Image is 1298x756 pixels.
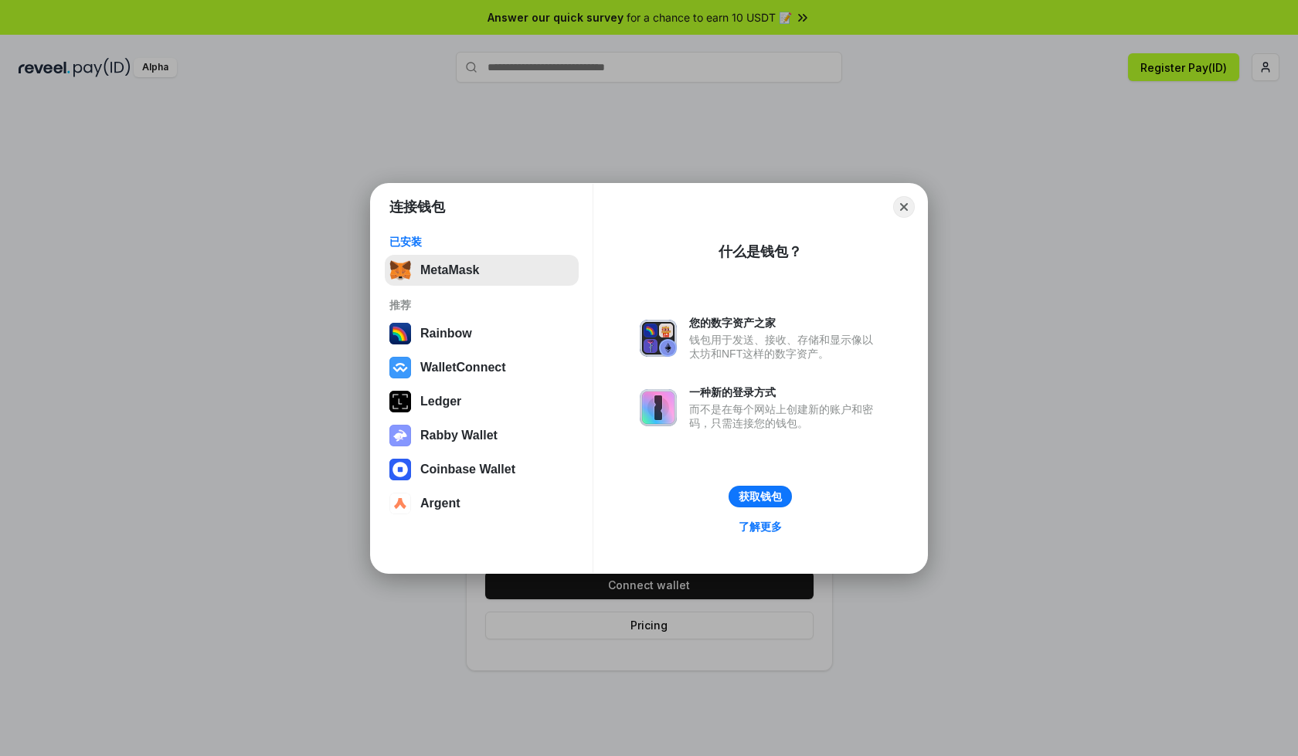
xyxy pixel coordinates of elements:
[729,517,791,537] a: 了解更多
[385,488,579,519] button: Argent
[385,420,579,451] button: Rabby Wallet
[389,259,411,281] img: svg+xml,%3Csvg%20fill%3D%22none%22%20height%3D%2233%22%20viewBox%3D%220%200%2035%2033%22%20width%...
[689,333,881,361] div: 钱包用于发送、接收、存储和显示像以太坊和NFT这样的数字资产。
[739,490,782,503] div: 获取钱包
[640,389,677,426] img: svg+xml,%3Csvg%20xmlns%3D%22http%3A%2F%2Fwww.w3.org%2F2000%2Fsvg%22%20fill%3D%22none%22%20viewBox...
[719,242,802,261] div: 什么是钱包？
[420,497,460,510] div: Argent
[729,486,792,507] button: 获取钱包
[420,361,506,375] div: WalletConnect
[689,385,881,399] div: 一种新的登录方式
[389,298,574,312] div: 推荐
[420,429,498,442] div: Rabby Wallet
[389,459,411,480] img: svg+xml,%3Csvg%20width%3D%2228%22%20height%3D%2228%22%20viewBox%3D%220%200%2028%2028%22%20fill%3D...
[640,320,677,357] img: svg+xml,%3Csvg%20xmlns%3D%22http%3A%2F%2Fwww.w3.org%2F2000%2Fsvg%22%20fill%3D%22none%22%20viewBox...
[389,235,574,249] div: 已安装
[739,520,782,534] div: 了解更多
[389,198,445,216] h1: 连接钱包
[385,352,579,383] button: WalletConnect
[689,402,881,430] div: 而不是在每个网站上创建新的账户和密码，只需连接您的钱包。
[420,463,515,476] div: Coinbase Wallet
[385,386,579,417] button: Ledger
[420,327,472,341] div: Rainbow
[385,255,579,286] button: MetaMask
[389,357,411,378] img: svg+xml,%3Csvg%20width%3D%2228%22%20height%3D%2228%22%20viewBox%3D%220%200%2028%2028%22%20fill%3D...
[420,395,461,409] div: Ledger
[389,391,411,412] img: svg+xml,%3Csvg%20xmlns%3D%22http%3A%2F%2Fwww.w3.org%2F2000%2Fsvg%22%20width%3D%2228%22%20height%3...
[689,316,881,330] div: 您的数字资产之家
[389,425,411,446] img: svg+xml,%3Csvg%20xmlns%3D%22http%3A%2F%2Fwww.w3.org%2F2000%2Fsvg%22%20fill%3D%22none%22%20viewBox...
[385,454,579,485] button: Coinbase Wallet
[389,323,411,344] img: svg+xml,%3Csvg%20width%3D%22120%22%20height%3D%22120%22%20viewBox%3D%220%200%20120%20120%22%20fil...
[893,196,915,218] button: Close
[389,493,411,514] img: svg+xml,%3Csvg%20width%3D%2228%22%20height%3D%2228%22%20viewBox%3D%220%200%2028%2028%22%20fill%3D...
[420,263,479,277] div: MetaMask
[385,318,579,349] button: Rainbow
